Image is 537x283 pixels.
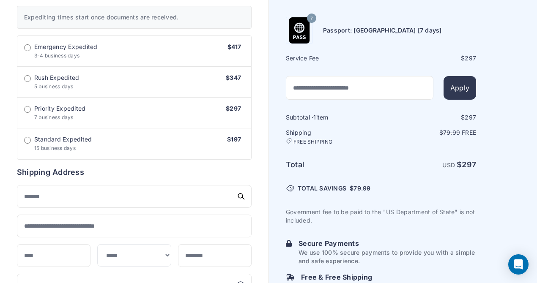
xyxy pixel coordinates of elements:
[353,185,370,192] span: 79.99
[34,73,79,82] span: Rush Expedited
[286,159,380,171] h6: Total
[34,145,76,151] span: 15 business days
[17,6,252,29] div: Expediting times start once documents are received.
[465,54,476,62] span: 297
[382,113,476,122] div: $
[34,43,98,51] span: Emergency Expedited
[286,128,380,145] h6: Shipping
[34,114,74,120] span: 7 business days
[226,105,241,112] span: $297
[462,160,476,169] span: 297
[286,113,380,122] h6: Subtotal · item
[382,54,476,63] div: $
[299,238,476,248] h6: Secure Payments
[34,104,85,113] span: Priority Expedited
[17,166,252,178] h6: Shipping Address
[293,139,332,145] span: FREE SHIPPING
[34,135,92,144] span: Standard Expedited
[227,43,241,50] span: $417
[298,184,346,193] span: TOTAL SAVINGS
[299,248,476,265] p: We use 100% secure payments to provide you with a simple and safe experience.
[286,54,380,63] h6: Service Fee
[227,136,241,143] span: $197
[34,83,74,90] span: 5 business days
[350,184,370,193] span: $
[301,272,431,282] h6: Free & Free Shipping
[286,17,312,44] img: Product Name
[443,129,460,136] span: 79.99
[323,26,442,35] h6: Passport: [GEOGRAPHIC_DATA] [7 days]
[310,13,313,24] span: 7
[226,74,241,81] span: $347
[462,129,476,136] span: Free
[34,52,79,59] span: 3-4 business days
[508,254,529,275] div: Open Intercom Messenger
[286,208,476,225] p: Government fee to be paid to the "US Department of State" is not included.
[465,114,476,121] span: 297
[457,160,476,169] strong: $
[444,76,476,100] button: Apply
[442,161,455,169] span: USD
[313,114,316,121] span: 1
[382,128,476,137] p: $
